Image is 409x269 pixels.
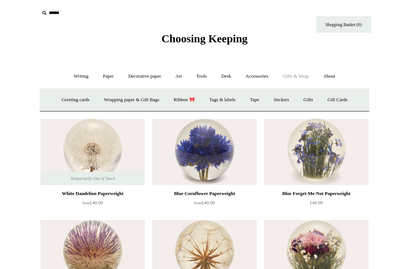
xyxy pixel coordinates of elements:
[161,38,248,43] a: Choosing Keeping
[317,67,342,86] a: About
[267,90,296,110] a: Stickers
[316,16,371,33] a: Shopping Basket (0)
[42,189,143,198] div: White Dandelion Paperweight
[310,200,323,205] span: £40.00
[194,200,215,205] span: £40.00
[40,119,145,185] a: White Dandelion Paperweight White Dandelion Paperweight Temporarily Out of Stock
[321,90,354,110] a: Gift Cards
[96,67,121,86] a: Paper
[264,119,369,185] img: Blue Forget-Me-Not Paperweight
[63,172,122,185] span: Temporarily Out of Stock
[243,90,266,110] a: Tape
[167,90,202,110] a: Ribbon 🎀
[122,67,168,86] a: Decorative paper
[40,189,145,219] a: White Dandelion Paperweight from£40.00
[152,119,257,185] img: Blue Cornflower Paperweight
[276,67,316,86] a: Gifts & Wrap
[154,189,255,198] div: Blue Cornflower Paperweight
[203,90,242,110] a: Tags & labels
[40,119,145,185] img: White Dandelion Paperweight
[161,32,248,45] span: Choosing Keeping
[215,67,238,86] a: Desk
[152,189,257,219] a: Blue Cornflower Paperweight from£40.00
[297,90,320,110] a: Gifts
[82,201,90,205] span: from
[67,67,95,86] a: Writing
[264,189,369,219] a: Blue Forget-Me-Not Paperweight £40.00
[194,201,202,205] span: from
[239,67,275,86] a: Accessories
[266,189,367,198] div: Blue Forget-Me-Not Paperweight
[97,90,166,110] a: Wrapping paper & Gift Bags
[190,67,214,86] a: Tools
[264,119,369,185] a: Blue Forget-Me-Not Paperweight Blue Forget-Me-Not Paperweight
[55,90,96,110] a: Greeting cards
[152,119,257,185] a: Blue Cornflower Paperweight Blue Cornflower Paperweight
[169,67,188,86] a: Art
[82,200,103,205] span: £40.00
